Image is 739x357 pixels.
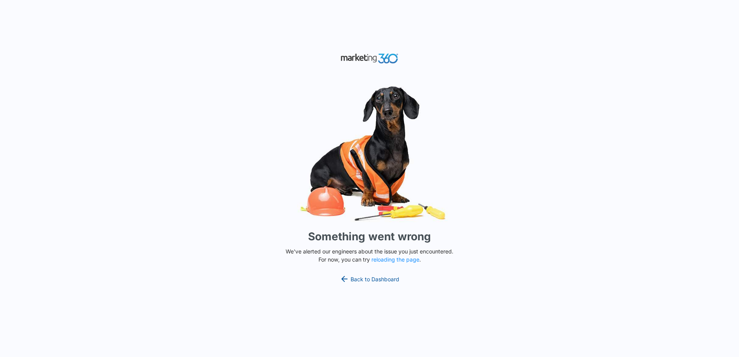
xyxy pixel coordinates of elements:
[308,228,431,245] h1: Something went wrong
[341,52,398,65] img: Marketing 360 Logo
[340,274,399,284] a: Back to Dashboard
[254,82,485,226] img: Sad Dog
[283,247,456,263] p: We've alerted our engineers about the issue you just encountered. For now, you can try .
[371,257,419,263] button: reloading the page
